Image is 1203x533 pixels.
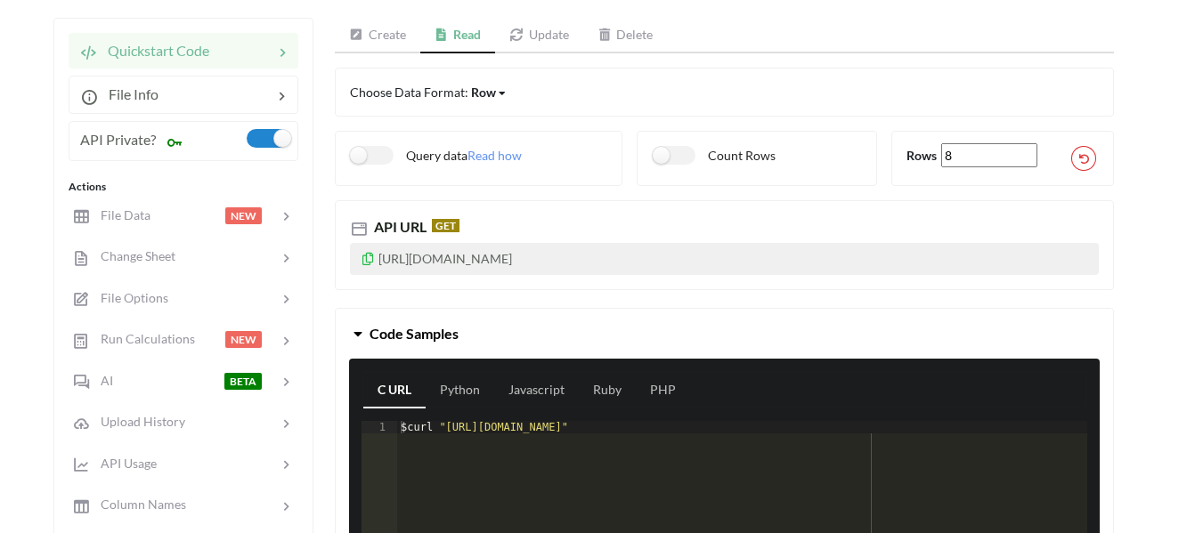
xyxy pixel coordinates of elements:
div: Actions [69,179,298,195]
span: NEW [225,207,262,224]
a: Update [495,18,583,53]
span: Upload History [90,414,185,429]
span: NEW [225,331,262,348]
a: Javascript [494,373,579,408]
span: File Options [90,290,168,305]
b: Rows [906,148,937,163]
span: File Info [98,85,159,102]
a: PHP [636,373,690,408]
div: 1 [362,421,397,433]
span: BETA [224,373,262,390]
span: AI [90,373,113,388]
a: C URL [363,373,426,408]
div: Row [471,83,496,101]
button: Code Samples [336,309,1113,359]
span: GET [432,219,459,232]
span: Column Names [90,497,186,512]
p: [URL][DOMAIN_NAME] [350,243,1099,275]
a: Read [420,18,496,53]
span: Change Sheet [90,248,175,263]
a: Python [426,373,494,408]
span: Quickstart Code [97,42,209,59]
span: File Data [90,207,150,222]
span: API Usage [90,456,157,471]
a: Create [335,18,420,53]
span: Run Calculations [90,331,195,346]
a: Delete [583,18,668,53]
label: Query data [350,146,467,165]
span: API URL [370,218,427,235]
a: Ruby [579,373,636,408]
span: Code Samples [370,325,459,342]
span: API Private? [80,131,156,148]
label: Count Rows [652,146,776,165]
span: Choose Data Format: [350,85,508,100]
span: Read how [467,148,522,163]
